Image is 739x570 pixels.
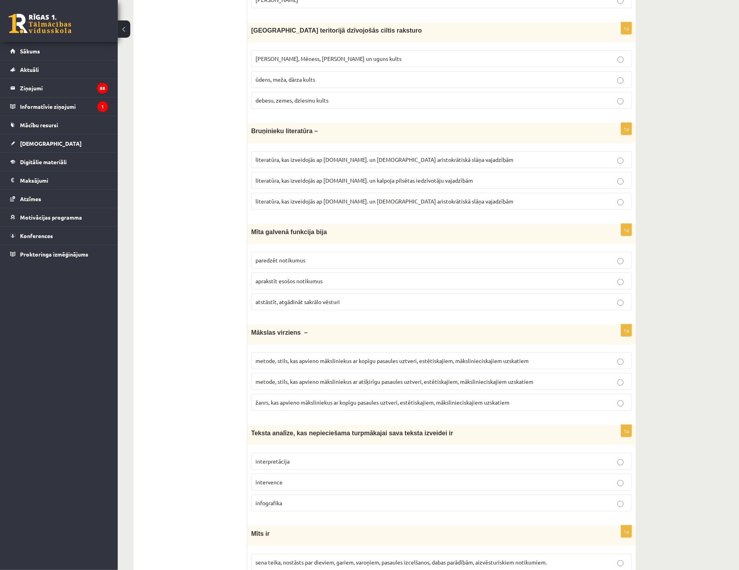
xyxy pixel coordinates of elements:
span: interpretācija [255,458,290,465]
a: Motivācijas programma [10,208,108,226]
a: Informatīvie ziņojumi1 [10,97,108,115]
p: 1p [621,123,632,135]
a: Digitālie materiāli [10,153,108,171]
span: Mīta galvenā funkcija bija [251,229,327,235]
span: Motivācijas programma [20,214,82,221]
span: [PERSON_NAME], Mēness, [PERSON_NAME] un uguns kults [255,55,401,62]
input: interpretācija [617,459,624,466]
input: literatūra, kas izveidojās ap [DOMAIN_NAME]. un [DEMOGRAPHIC_DATA] aristokrātiskā slāņa vajadzībām [617,199,624,205]
a: Maksājumi [10,171,108,189]
input: debesu, zemes, dziesmu kults [617,98,624,104]
legend: Maksājumi [20,171,108,189]
input: atstāstīt, atgādināt sakrālo vēsturi [617,300,624,306]
a: Aktuāli [10,60,108,79]
span: Konferences [20,232,53,239]
input: literatūra, kas izveidojās ap [DOMAIN_NAME]. un [DEMOGRAPHIC_DATA] aristokrātiskā slāņa vajadzībām [617,158,624,164]
span: Sākums [20,48,40,55]
input: žanrs, kas apvieno māksliniekus ar kopīgu pasaules uztveri, estētiskajiem, mākslinieciskajiem uzs... [617,400,624,407]
span: infografika [255,499,282,506]
input: sena teika, nostāsts par dieviem, gariem, varoņiem, pasaules izcelšanos, dabas parādībām, aizvēst... [617,560,624,566]
i: 88 [97,83,108,93]
input: literatūra, kas izveidojās ap [DOMAIN_NAME]. un kalpoja pilsētas iedzīvotāju vajadzībām [617,178,624,185]
span: Proktoringa izmēģinājums [20,251,88,258]
span: Teksta analīze, kas nepieciešama turpmākajai sava teksta izveidei ir [251,430,453,436]
span: Aktuāli [20,66,39,73]
span: paredzēt notikumus [255,257,305,264]
span: sena teika, nostāsts par dieviem, gariem, varoņiem, pasaules izcelšanos, dabas parādībām, aizvēst... [255,559,547,566]
span: Mīts ir [251,530,270,537]
span: Mākslas virziens – [251,329,308,336]
span: [GEOGRAPHIC_DATA] teritorijā dzīvojošās ciltis raksturo [251,27,422,34]
span: metode, stils, kas apvieno māksliniekus ar atšķirīgu pasaules uztveri, estētiskajiem, mākslinieci... [255,378,533,385]
span: [DEMOGRAPHIC_DATA] [20,140,82,147]
p: 1p [621,224,632,236]
span: literatūra, kas izveidojās ap [DOMAIN_NAME]. un [DEMOGRAPHIC_DATA] aristokrātiskā slāņa vajadzībām [255,156,513,163]
span: Mācību resursi [20,121,58,128]
a: Atzīmes [10,190,108,208]
legend: Ziņojumi [20,79,108,97]
span: metode, stils, kas apvieno māksliniekus ar kopīgu pasaules uztveri, estētiskajiem, mākslinieciska... [255,357,529,364]
p: 1p [621,525,632,538]
a: Sākums [10,42,108,60]
input: ūdens, meža, dārza kults [617,77,624,84]
span: debesu, zemes, dziesmu kults [255,97,328,104]
a: Proktoringa izmēģinājums [10,245,108,263]
a: Konferences [10,227,108,245]
span: žanrs, kas apvieno māksliniekus ar kopīgu pasaules uztveri, estētiskajiem, mākslinieciskajiem uzs... [255,399,509,406]
span: atstāstīt, atgādināt sakrālo vēsturi [255,298,340,305]
input: intervence [617,480,624,486]
input: infografika [617,501,624,507]
span: ūdens, meža, dārza kults [255,76,315,83]
span: aprakstīt esošos notikumus [255,277,323,284]
p: 1p [621,324,632,337]
input: metode, stils, kas apvieno māksliniekus ar atšķirīgu pasaules uztveri, estētiskajiem, mākslinieci... [617,379,624,386]
a: Rīgas 1. Tālmācības vidusskola [9,14,71,33]
span: literatūra, kas izveidojās ap [DOMAIN_NAME]. un [DEMOGRAPHIC_DATA] aristokrātiskā slāņa vajadzībām [255,198,513,205]
p: 1p [621,22,632,35]
span: intervence [255,478,283,486]
a: Ziņojumi88 [10,79,108,97]
input: [PERSON_NAME], Mēness, [PERSON_NAME] un uguns kults [617,57,624,63]
i: 1 [97,101,108,112]
p: 1p [621,425,632,437]
input: aprakstīt esošos notikumus [617,279,624,285]
a: [DEMOGRAPHIC_DATA] [10,134,108,152]
span: Digitālie materiāli [20,158,67,165]
span: Bruņinieku literatūra – [251,128,318,134]
span: literatūra, kas izveidojās ap [DOMAIN_NAME]. un kalpoja pilsētas iedzīvotāju vajadzībām [255,177,473,184]
input: paredzēt notikumus [617,258,624,264]
input: metode, stils, kas apvieno māksliniekus ar kopīgu pasaules uztveri, estētiskajiem, mākslinieciska... [617,359,624,365]
a: Mācību resursi [10,116,108,134]
legend: Informatīvie ziņojumi [20,97,108,115]
span: Atzīmes [20,195,41,202]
